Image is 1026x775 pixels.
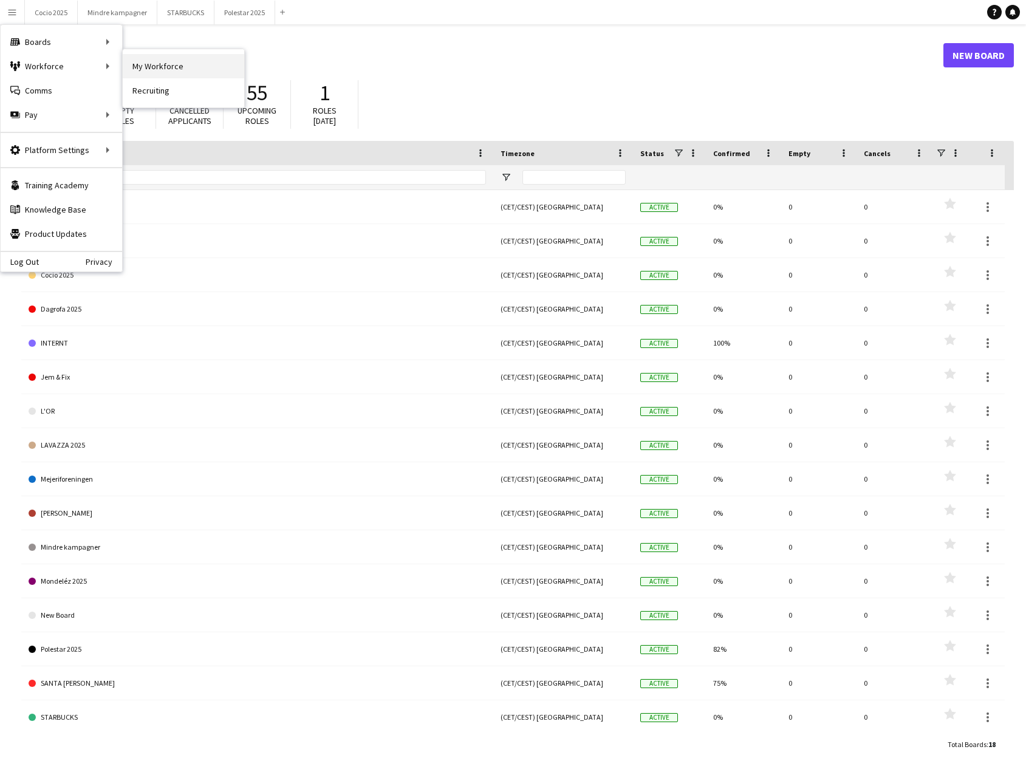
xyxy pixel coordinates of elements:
[29,700,486,734] a: STARBUCKS
[493,428,633,462] div: (CET/CEST) [GEOGRAPHIC_DATA]
[857,224,932,258] div: 0
[706,326,781,360] div: 100%
[857,258,932,292] div: 0
[640,713,678,722] span: Active
[493,632,633,666] div: (CET/CEST) [GEOGRAPHIC_DATA]
[1,257,39,267] a: Log Out
[781,292,857,326] div: 0
[781,190,857,224] div: 0
[1,30,122,54] div: Boards
[493,326,633,360] div: (CET/CEST) [GEOGRAPHIC_DATA]
[706,428,781,462] div: 0%
[640,373,678,382] span: Active
[857,326,932,360] div: 0
[857,700,932,734] div: 0
[29,598,486,632] a: New Board
[640,441,678,450] span: Active
[29,496,486,530] a: [PERSON_NAME]
[781,224,857,258] div: 0
[50,170,486,185] input: Board name Filter Input
[857,598,932,632] div: 0
[214,1,275,24] button: Polestar 2025
[157,1,214,24] button: STARBUCKS
[781,428,857,462] div: 0
[706,598,781,632] div: 0%
[640,305,678,314] span: Active
[640,577,678,586] span: Active
[706,700,781,734] div: 0%
[864,149,891,158] span: Cancels
[86,257,122,267] a: Privacy
[493,598,633,632] div: (CET/CEST) [GEOGRAPHIC_DATA]
[948,740,987,749] span: Total Boards
[706,496,781,530] div: 0%
[857,394,932,428] div: 0
[29,190,486,224] a: [PERSON_NAME] 2025
[1,54,122,78] div: Workforce
[313,105,337,126] span: Roles [DATE]
[781,598,857,632] div: 0
[857,666,932,700] div: 0
[857,564,932,598] div: 0
[29,666,486,700] a: SANTA [PERSON_NAME]
[29,564,486,598] a: Mondeléz 2025
[493,258,633,292] div: (CET/CEST) [GEOGRAPHIC_DATA]
[640,475,678,484] span: Active
[640,149,664,158] span: Status
[781,632,857,666] div: 0
[1,78,122,103] a: Comms
[493,462,633,496] div: (CET/CEST) [GEOGRAPHIC_DATA]
[29,224,486,258] a: BYD
[29,258,486,292] a: Cocio 2025
[1,138,122,162] div: Platform Settings
[857,292,932,326] div: 0
[781,666,857,700] div: 0
[320,80,330,106] span: 1
[29,530,486,564] a: Mindre kampagner
[168,105,211,126] span: Cancelled applicants
[706,564,781,598] div: 0%
[781,326,857,360] div: 0
[123,78,244,103] a: Recruiting
[857,530,932,564] div: 0
[238,105,276,126] span: Upcoming roles
[640,679,678,688] span: Active
[706,394,781,428] div: 0%
[857,496,932,530] div: 0
[857,462,932,496] div: 0
[988,740,996,749] span: 18
[29,360,486,394] a: Jem & Fix
[493,700,633,734] div: (CET/CEST) [GEOGRAPHIC_DATA]
[493,394,633,428] div: (CET/CEST) [GEOGRAPHIC_DATA]
[640,543,678,552] span: Active
[706,632,781,666] div: 82%
[781,258,857,292] div: 0
[857,428,932,462] div: 0
[501,149,535,158] span: Timezone
[781,394,857,428] div: 0
[640,203,678,212] span: Active
[857,632,932,666] div: 0
[640,509,678,518] span: Active
[713,149,750,158] span: Confirmed
[25,1,78,24] button: Cocio 2025
[640,339,678,348] span: Active
[29,326,486,360] a: INTERNT
[493,666,633,700] div: (CET/CEST) [GEOGRAPHIC_DATA]
[522,170,626,185] input: Timezone Filter Input
[493,292,633,326] div: (CET/CEST) [GEOGRAPHIC_DATA]
[493,530,633,564] div: (CET/CEST) [GEOGRAPHIC_DATA]
[706,462,781,496] div: 0%
[706,190,781,224] div: 0%
[1,197,122,222] a: Knowledge Base
[29,428,486,462] a: LAVAZZA 2025
[78,1,157,24] button: Mindre kampagner
[706,258,781,292] div: 0%
[948,732,996,756] div: :
[640,271,678,280] span: Active
[781,496,857,530] div: 0
[640,611,678,620] span: Active
[493,496,633,530] div: (CET/CEST) [GEOGRAPHIC_DATA]
[640,645,678,654] span: Active
[21,46,943,64] h1: Boards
